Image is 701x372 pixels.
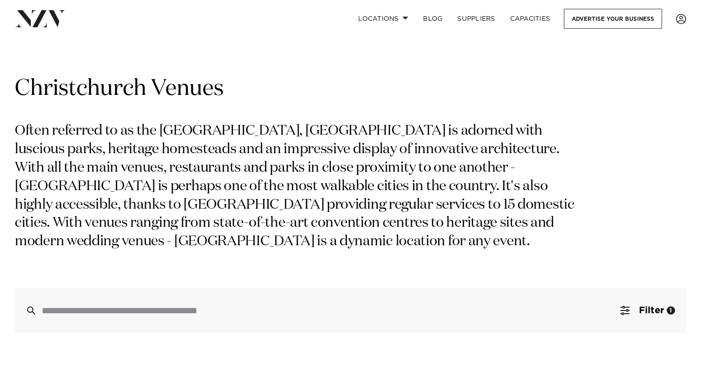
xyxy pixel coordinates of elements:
[667,306,675,315] div: 1
[15,10,65,27] img: nzv-logo.png
[639,306,664,315] span: Filter
[15,122,587,251] p: Often referred to as the [GEOGRAPHIC_DATA], [GEOGRAPHIC_DATA] is adorned with luscious parks, her...
[564,9,662,29] a: Advertise your business
[416,9,450,29] a: BLOG
[15,74,686,104] h1: Christchurch Venues
[609,288,686,333] button: Filter1
[351,9,416,29] a: Locations
[503,9,558,29] a: Capacities
[450,9,502,29] a: SUPPLIERS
